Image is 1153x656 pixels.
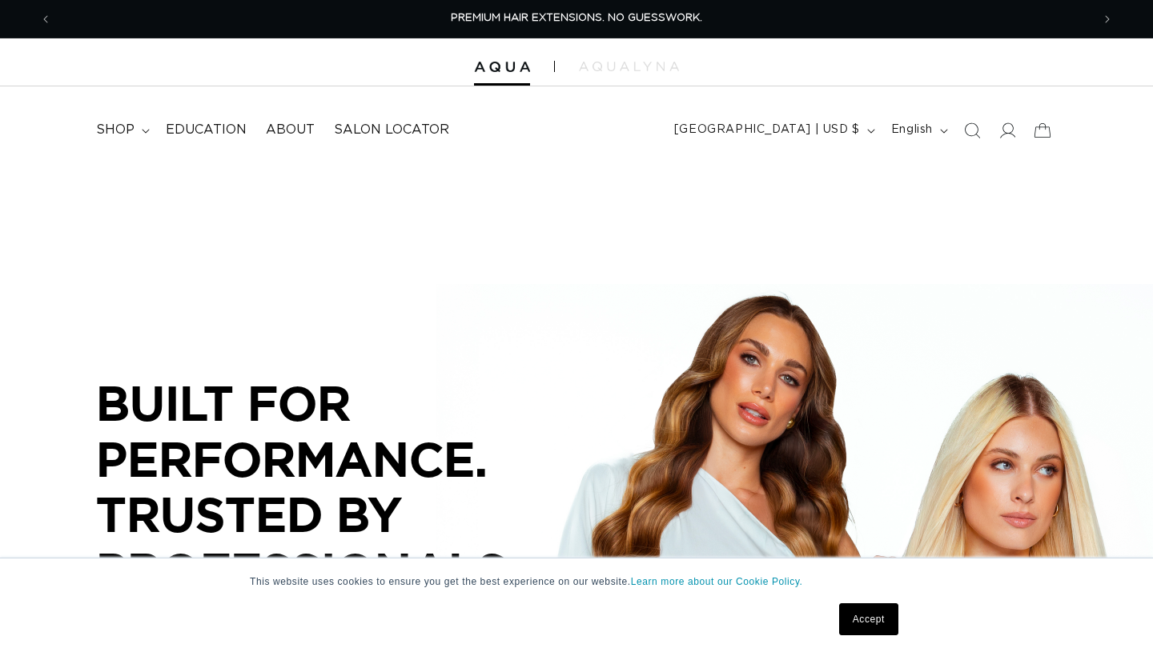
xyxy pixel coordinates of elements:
[166,122,247,138] span: Education
[96,122,135,138] span: shop
[256,112,324,148] a: About
[891,122,933,138] span: English
[579,62,679,71] img: aqualyna.com
[324,112,459,148] a: Salon Locator
[451,13,702,23] span: PREMIUM HAIR EXTENSIONS. NO GUESSWORK.
[665,115,882,146] button: [GEOGRAPHIC_DATA] | USD $
[882,115,954,146] button: English
[156,112,256,148] a: Education
[474,62,530,73] img: Aqua Hair Extensions
[954,113,990,148] summary: Search
[266,122,315,138] span: About
[839,603,898,635] a: Accept
[334,122,449,138] span: Salon Locator
[631,576,803,587] a: Learn more about our Cookie Policy.
[86,112,156,148] summary: shop
[28,4,63,34] button: Previous announcement
[1090,4,1125,34] button: Next announcement
[674,122,860,138] span: [GEOGRAPHIC_DATA] | USD $
[96,375,576,598] p: BUILT FOR PERFORMANCE. TRUSTED BY PROFESSIONALS.
[250,574,903,589] p: This website uses cookies to ensure you get the best experience on our website.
